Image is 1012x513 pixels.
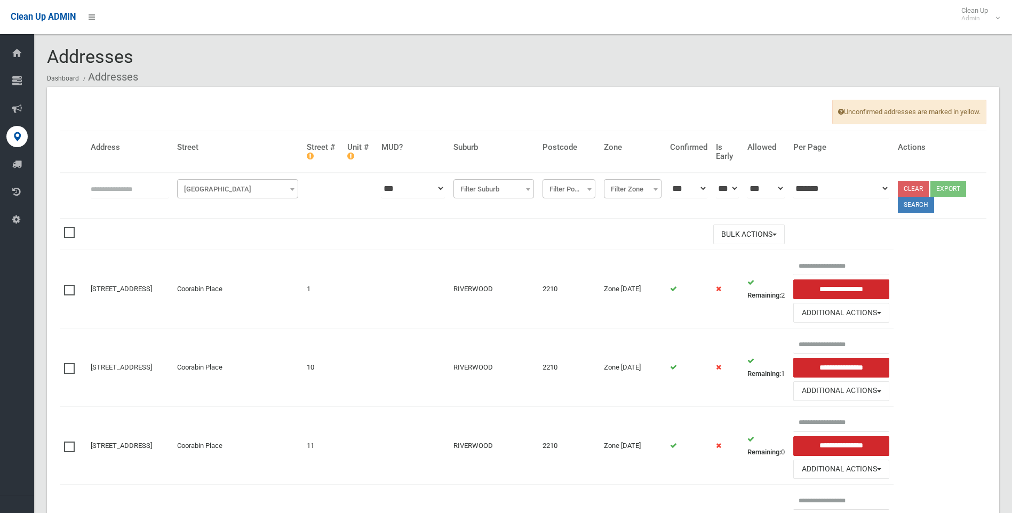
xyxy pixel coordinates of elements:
strong: Remaining: [747,370,781,378]
td: RIVERWOOD [449,328,538,407]
li: Addresses [81,67,138,87]
h4: Suburb [453,143,534,152]
a: [STREET_ADDRESS] [91,363,152,371]
td: 2210 [538,250,600,328]
td: 0 [743,406,789,485]
td: Coorabin Place [173,250,302,328]
h4: Street # [307,143,339,161]
td: 10 [302,328,344,407]
td: Zone [DATE] [600,328,666,407]
button: Bulk Actions [713,225,785,244]
span: Filter Suburb [453,179,534,198]
h4: Confirmed [670,143,707,152]
a: Dashboard [47,75,79,82]
span: Filter Postcode [545,182,593,197]
td: 1 [302,250,344,328]
button: Search [898,197,934,213]
strong: Remaining: [747,291,781,299]
span: Clean Up [956,6,999,22]
button: Additional Actions [793,303,889,323]
span: Clean Up ADMIN [11,12,76,22]
h4: Per Page [793,143,889,152]
td: Zone [DATE] [600,250,666,328]
a: Clear [898,181,929,197]
td: 1 [743,328,789,407]
td: Zone [DATE] [600,406,666,485]
td: 2210 [538,406,600,485]
span: Filter Postcode [543,179,595,198]
span: Unconfirmed addresses are marked in yellow. [832,100,986,124]
h4: Address [91,143,169,152]
h4: MUD? [381,143,445,152]
button: Export [930,181,966,197]
span: Filter Zone [607,182,659,197]
h4: Postcode [543,143,595,152]
td: Coorabin Place [173,328,302,407]
td: 2 [743,250,789,328]
h4: Is Early [716,143,739,161]
button: Additional Actions [793,381,889,401]
td: RIVERWOOD [449,406,538,485]
a: [STREET_ADDRESS] [91,442,152,450]
h4: Unit # [347,143,373,161]
a: [STREET_ADDRESS] [91,285,152,293]
td: 11 [302,406,344,485]
h4: Zone [604,143,662,152]
h4: Actions [898,143,982,152]
span: Filter Zone [604,179,662,198]
td: RIVERWOOD [449,250,538,328]
span: Filter Street [180,182,296,197]
h4: Allowed [747,143,785,152]
span: Filter Street [177,179,298,198]
td: 2210 [538,328,600,407]
button: Additional Actions [793,460,889,479]
strong: Remaining: [747,448,781,456]
td: Coorabin Place [173,406,302,485]
h4: Street [177,143,298,152]
span: Filter Suburb [456,182,531,197]
small: Admin [961,14,988,22]
span: Addresses [47,46,133,67]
